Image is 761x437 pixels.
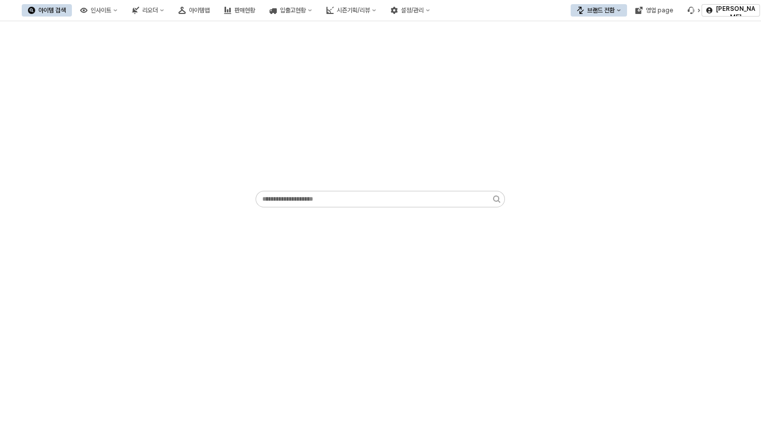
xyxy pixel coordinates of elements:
button: 시즌기획/리뷰 [320,4,382,17]
button: 영업 page [629,4,679,17]
div: 시즌기획/리뷰 [337,7,370,14]
button: 리오더 [126,4,170,17]
button: 판매현황 [218,4,261,17]
div: 영업 page [646,7,673,14]
button: 브랜드 전환 [571,4,627,17]
button: 아이템맵 [172,4,216,17]
button: [PERSON_NAME] [702,4,760,17]
div: 판매현황 [234,7,255,14]
div: 리오더 [142,7,158,14]
div: 아이템맵 [189,7,210,14]
div: 버그 제보 및 기능 개선 요청 [681,4,707,17]
button: 설정/관리 [384,4,436,17]
button: 아이템 검색 [22,4,72,17]
p: [PERSON_NAME] [715,5,755,21]
button: 입출고현황 [263,4,318,17]
button: 인사이트 [74,4,124,17]
div: 아이템 검색 [38,7,66,14]
div: 설정/관리 [401,7,424,14]
div: 브랜드 전환 [587,7,615,14]
div: 인사이트 [91,7,111,14]
div: 입출고현황 [280,7,306,14]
